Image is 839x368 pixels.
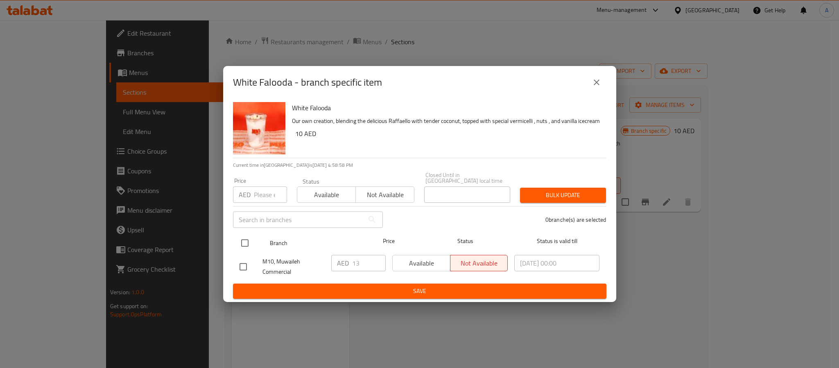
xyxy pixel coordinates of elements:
[233,102,285,154] img: White Falooda
[240,286,600,296] span: Save
[362,236,416,246] span: Price
[233,284,606,299] button: Save
[545,216,606,224] p: 0 branche(s) are selected
[233,76,382,89] h2: White Falooda - branch specific item
[233,161,606,169] p: Current time in [GEOGRAPHIC_DATA] is [DATE] 4:58:58 PM
[337,258,349,268] p: AED
[233,211,364,228] input: Search in branches
[587,73,606,92] button: close
[239,190,251,200] p: AED
[295,128,600,139] h6: 10 AED
[254,186,287,203] input: Please enter price
[292,102,600,114] h6: White Falooda
[292,116,600,126] p: Our own creation, blending the delicious Raffaello with tender coconut, topped with special vermi...
[359,189,411,201] span: Not available
[301,189,353,201] span: Available
[297,186,356,203] button: Available
[514,236,599,246] span: Status is valid till
[262,257,325,277] span: M10, Muwaileh Commercial
[527,190,599,200] span: Bulk update
[352,255,386,271] input: Please enter price
[270,238,355,248] span: Branch
[355,186,414,203] button: Not available
[423,236,508,246] span: Status
[520,188,606,203] button: Bulk update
